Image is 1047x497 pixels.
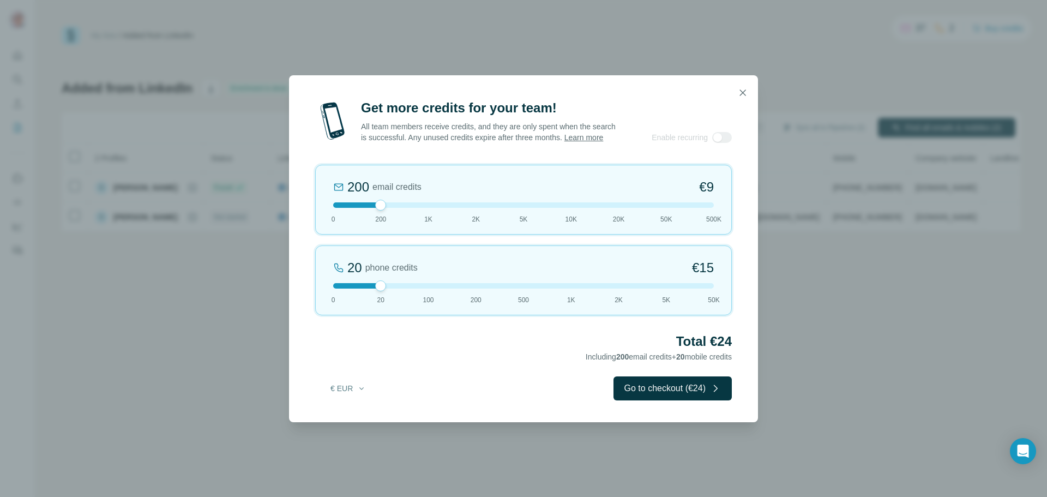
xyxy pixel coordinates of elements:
[1010,438,1036,464] div: Open Intercom Messenger
[347,259,362,277] div: 20
[347,178,369,196] div: 200
[615,295,623,305] span: 2K
[652,132,708,143] span: Enable recurring
[315,99,350,143] img: mobile-phone
[323,379,374,398] button: € EUR
[372,181,422,194] span: email credits
[616,352,629,361] span: 200
[332,214,335,224] span: 0
[660,214,672,224] span: 50K
[361,121,617,143] p: All team members receive credits, and they are only spent when the search is successful. Any unus...
[375,214,386,224] span: 200
[676,352,685,361] span: 20
[423,295,434,305] span: 100
[692,259,714,277] span: €15
[565,214,577,224] span: 10K
[567,295,575,305] span: 1K
[377,295,384,305] span: 20
[613,214,624,224] span: 20K
[332,295,335,305] span: 0
[699,178,714,196] span: €9
[564,133,604,142] a: Learn more
[472,214,480,224] span: 2K
[365,261,418,274] span: phone credits
[424,214,432,224] span: 1K
[613,376,732,400] button: Go to checkout (€24)
[662,295,670,305] span: 5K
[471,295,482,305] span: 200
[586,352,732,361] span: Including email credits + mobile credits
[706,214,721,224] span: 500K
[315,333,732,350] h2: Total €24
[518,295,529,305] span: 500
[520,214,528,224] span: 5K
[708,295,719,305] span: 50K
